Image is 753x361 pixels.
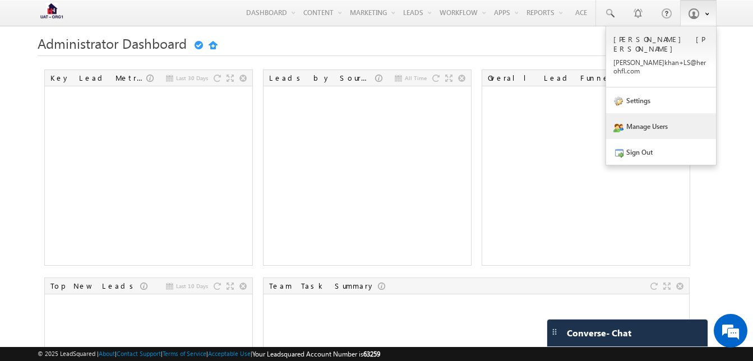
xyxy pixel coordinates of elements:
[269,73,375,83] div: Leads by Sources
[606,87,716,113] a: Settings
[58,59,188,73] div: Chat with us now
[50,73,146,83] div: Key Lead Metrics
[38,3,66,22] img: Custom Logo
[606,26,716,87] a: [PERSON_NAME] [PERSON_NAME] [PERSON_NAME]khan+LS@herohfl.com
[50,281,140,291] div: Top New Leads
[363,350,380,358] span: 63259
[488,73,624,83] div: Overall Lead Funnel
[613,34,709,53] p: [PERSON_NAME] [PERSON_NAME]
[163,350,206,357] a: Terms of Service
[184,6,211,33] div: Minimize live chat window
[176,281,208,291] span: Last 10 Days
[38,349,380,359] span: © 2025 LeadSquared | | | | |
[19,59,47,73] img: d_60004797649_company_0_60004797649
[252,350,380,358] span: Your Leadsquared Account Number is
[606,139,716,165] a: Sign Out
[15,104,205,271] textarea: Type your message and hit 'Enter'
[117,350,161,357] a: Contact Support
[550,327,559,336] img: carter-drag
[208,350,251,357] a: Acceptable Use
[269,281,378,291] div: Team Task Summary
[405,73,427,83] span: All Time
[567,328,631,338] span: Converse - Chat
[606,113,716,139] a: Manage Users
[613,58,709,75] p: [PERSON_NAME] khan+ LS@he rohfl .com
[99,350,115,357] a: About
[38,34,187,52] span: Administrator Dashboard
[176,73,208,83] span: Last 30 Days
[153,280,204,295] em: Start Chat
